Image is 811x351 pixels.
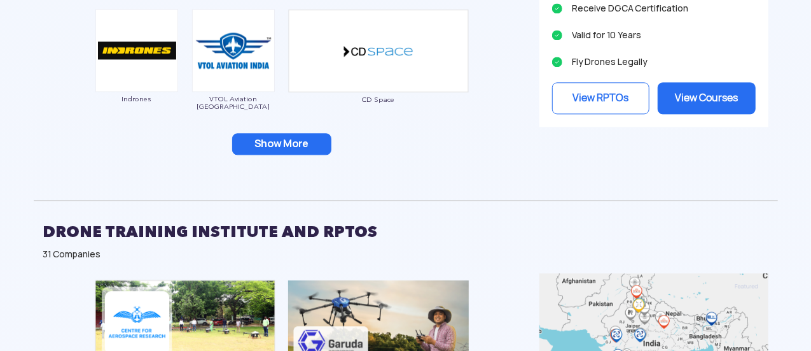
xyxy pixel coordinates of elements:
li: Fly Drones Legally [552,53,756,71]
h2: DRONE TRAINING INSTITUTE AND RPTOS [43,216,768,248]
img: ic_indrones.png [95,9,178,92]
a: View RPTOs [552,82,650,114]
span: CD Space [288,96,469,103]
a: CD Space [288,44,469,103]
span: Indrones [95,95,179,103]
li: Valid for 10 Years [552,26,756,44]
a: VTOL Aviation [GEOGRAPHIC_DATA] [191,44,275,110]
img: ic_cdspace_double.png [288,9,469,92]
a: View Courses [658,82,756,114]
img: ic_vtolaviation.png [192,9,275,92]
span: VTOL Aviation [GEOGRAPHIC_DATA] [191,95,275,110]
button: Show More [232,133,331,155]
div: 31 Companies [43,248,768,261]
a: Indrones [95,44,179,103]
